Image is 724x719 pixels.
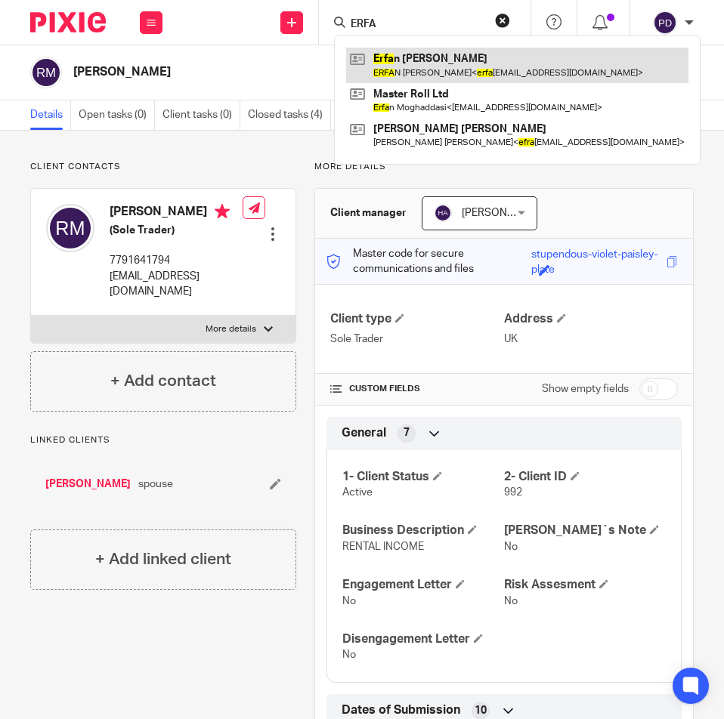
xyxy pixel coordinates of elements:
span: Active [342,487,373,498]
h4: Engagement Letter [342,577,504,593]
span: spouse [138,477,173,492]
h4: Risk Assesment [504,577,666,593]
a: Open tasks (0) [79,100,155,130]
h4: + Add contact [110,369,216,393]
span: 7 [404,425,410,440]
span: 10 [475,703,487,718]
label: Show empty fields [542,381,629,397]
h4: Business Description [342,523,504,538]
h2: [PERSON_NAME] [73,64,405,80]
span: Dates of Submission [342,702,460,718]
span: No [342,650,356,660]
span: No [504,542,518,552]
p: Master code for secure communications and files [326,246,531,277]
span: RENTAL INCOME [342,542,424,552]
h4: [PERSON_NAME] [110,204,243,223]
h5: (Sole Trader) [110,223,243,238]
h4: 1- Client Status [342,469,504,485]
p: Linked clients [30,434,296,446]
p: 7791641794 [110,253,243,268]
p: Client contacts [30,161,296,173]
img: svg%3E [653,11,677,35]
h4: + Add linked client [95,548,231,571]
img: svg%3E [434,204,452,222]
img: svg%3E [46,204,94,252]
h4: Client type [330,311,504,327]
button: Clear [495,13,510,28]
img: Pixie [30,12,106,32]
h4: CUSTOM FIELDS [330,383,504,395]
span: 992 [504,487,522,498]
p: More details [314,161,694,173]
span: No [342,596,356,606]
p: [EMAIL_ADDRESS][DOMAIN_NAME] [110,269,243,300]
a: Details [30,100,71,130]
p: Sole Trader [330,332,504,347]
input: Search [349,18,485,32]
i: Primary [215,204,230,219]
h4: Address [504,311,678,327]
p: More details [206,323,256,335]
span: No [504,596,518,606]
span: General [342,425,386,441]
h3: Client manager [330,205,407,221]
a: Client tasks (0) [162,100,240,130]
h4: 2- Client ID [504,469,666,485]
span: [PERSON_NAME] [462,208,545,218]
a: Closed tasks (4) [248,100,331,130]
a: [PERSON_NAME] [45,477,131,492]
h4: Disengagement Letter [342,631,504,647]
p: UK [504,332,678,347]
img: svg%3E [30,57,62,88]
div: stupendous-violet-paisley-plate [531,247,663,264]
h4: [PERSON_NAME]`s Note [504,523,666,538]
